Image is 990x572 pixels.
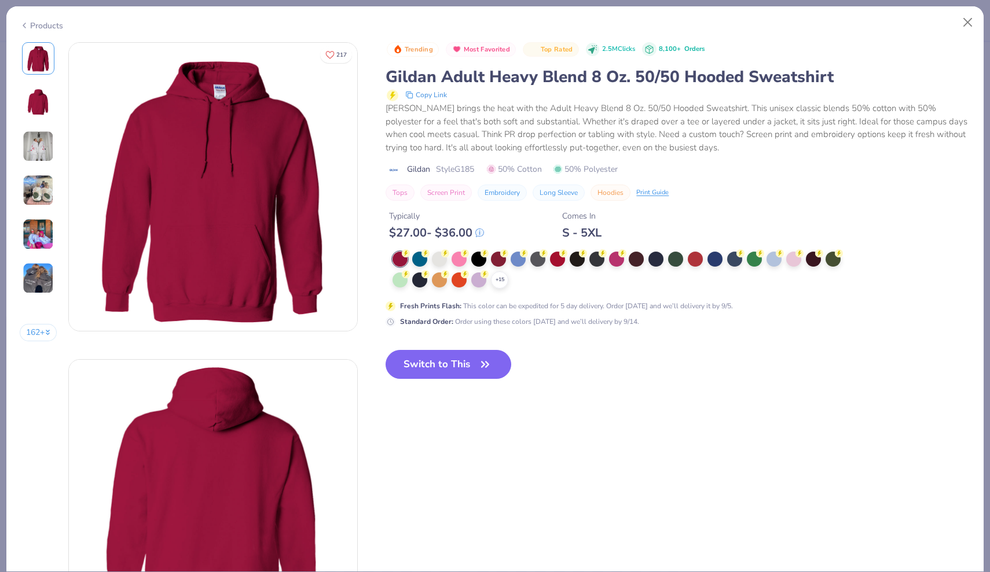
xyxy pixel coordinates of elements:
[389,210,484,222] div: Typically
[386,350,511,379] button: Switch to This
[23,219,54,250] img: User generated content
[684,45,705,53] span: Orders
[393,45,402,54] img: Trending sort
[23,175,54,206] img: User generated content
[386,165,401,175] img: brand logo
[452,45,461,54] img: Most Favorited sort
[464,46,510,53] span: Most Favorited
[387,42,439,57] button: Badge Button
[407,163,430,175] span: Gildan
[400,317,453,326] strong: Standard Order :
[24,45,52,72] img: Front
[446,42,516,57] button: Badge Button
[336,52,347,58] span: 217
[523,42,578,57] button: Badge Button
[496,276,504,284] span: + 15
[957,12,979,34] button: Close
[389,226,484,240] div: $ 27.00 - $ 36.00
[420,184,472,201] button: Screen Print
[529,45,538,54] img: Top Rated sort
[562,226,602,240] div: S - 5XL
[23,131,54,162] img: User generated content
[24,88,52,116] img: Back
[386,184,415,201] button: Tops
[400,301,461,311] strong: Fresh Prints Flash :
[553,163,618,175] span: 50% Polyester
[386,102,970,154] div: [PERSON_NAME] brings the heat with the Adult Heavy Blend 8 Oz. 50/50 Hooded Sweatshirt. This unis...
[562,210,602,222] div: Comes In
[533,184,585,201] button: Long Sleeve
[400,316,639,327] div: Order using these colors [DATE] and we’ll delivery by 9/14.
[20,324,57,341] button: 162+
[400,301,733,311] div: This color can be expedited for 5 day delivery. Order [DATE] and we’ll delivery it by 9/5.
[320,46,352,63] button: Like
[402,88,450,102] button: copy to clipboard
[20,20,63,32] div: Products
[636,188,669,198] div: Print Guide
[602,45,635,54] span: 2.5M Clicks
[436,163,474,175] span: Style G185
[659,45,705,54] div: 8,100+
[405,46,433,53] span: Trending
[23,307,24,338] img: User generated content
[69,43,357,331] img: Front
[541,46,573,53] span: Top Rated
[386,66,970,88] div: Gildan Adult Heavy Blend 8 Oz. 50/50 Hooded Sweatshirt
[591,184,630,201] button: Hoodies
[478,184,527,201] button: Embroidery
[487,163,542,175] span: 50% Cotton
[23,263,54,294] img: User generated content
